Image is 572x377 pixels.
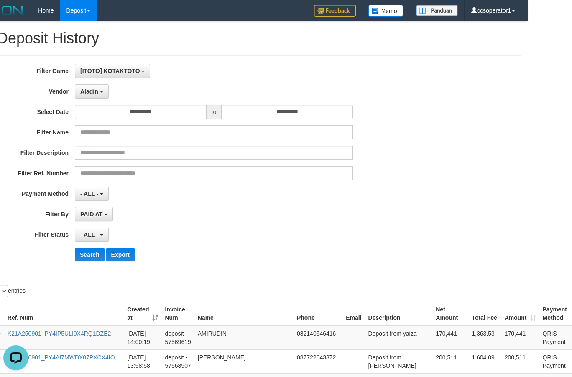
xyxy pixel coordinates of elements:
[501,326,539,350] td: 170,441
[75,84,109,99] button: Aladin
[294,302,342,326] th: Phone
[80,68,140,74] span: [ITOTO] KOTAKTOTO
[75,228,109,242] button: - ALL -
[194,349,294,373] td: [PERSON_NAME]
[161,302,194,326] th: Invoice Num
[75,187,109,201] button: - ALL -
[468,302,501,326] th: Total Fee
[75,248,105,261] button: Search
[161,349,194,373] td: deposit - 57568907
[294,326,342,350] td: 082140546416
[468,326,501,350] td: 1,363.53
[368,5,403,17] img: Button%20Memo.svg
[106,248,135,261] button: Export
[432,349,468,373] td: 200,511
[3,3,28,28] button: Open LiveChat chat widget
[501,302,539,326] th: Amount: activate to sort column ascending
[342,302,365,326] th: Email
[75,207,113,221] button: PAID AT
[539,302,570,326] th: Payment Method
[468,349,501,373] td: 1,604.09
[539,349,570,373] td: QRIS Payment
[194,326,294,350] td: AMIRUDIN
[314,5,356,17] img: Feedback.jpg
[124,349,161,373] td: [DATE] 13:58:58
[8,354,115,361] a: K21A250901_PY4AI7MWDX07PXCX4IO
[294,349,342,373] td: 087722043372
[539,326,570,350] td: QRIS Payment
[80,211,102,218] span: PAID AT
[206,105,222,119] span: to
[4,302,124,326] th: Ref. Num
[80,231,99,238] span: - ALL -
[161,326,194,350] td: deposit - 57569619
[432,302,468,326] th: Net Amount
[365,326,433,350] td: Deposit from yaiza
[8,330,111,337] a: K21A250901_PY4IP5ULI0X4RQ1DZE2
[365,302,433,326] th: Description
[75,64,150,78] button: [ITOTO] KOTAKTOTO
[501,349,539,373] td: 200,511
[80,190,99,197] span: - ALL -
[124,326,161,350] td: [DATE] 14:00:19
[124,302,161,326] th: Created at: activate to sort column ascending
[194,302,294,326] th: Name
[432,326,468,350] td: 170,441
[80,88,98,95] span: Aladin
[365,349,433,373] td: Deposit from [PERSON_NAME]
[416,5,458,16] img: panduan.png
